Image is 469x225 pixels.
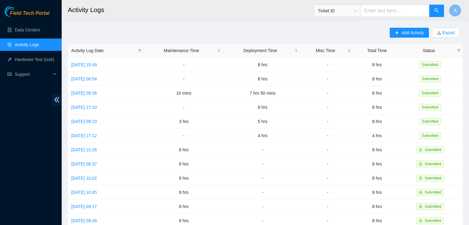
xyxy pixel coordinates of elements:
a: [DATE] 08:37 [71,162,97,166]
a: [DATE] 10:02 [71,176,97,181]
a: [DATE] 09:17 [71,204,97,209]
td: - [301,72,354,86]
td: 4 hrs [224,129,301,143]
td: 8 hrs [354,58,400,72]
td: - [224,157,301,171]
span: Submitted [419,61,441,68]
button: plusAdd Activity [390,28,429,38]
span: filter [457,49,461,52]
span: Status [403,47,455,54]
span: Field Tech Portal [10,10,49,16]
td: - [144,72,224,86]
button: downloadExport [432,28,460,38]
img: Akamai Technologies [5,6,31,17]
a: [DATE] 17:12 [71,133,97,138]
a: [DATE] 10:26 [71,147,97,152]
span: Submitted [419,118,441,125]
span: search [434,8,439,14]
td: 8 hrs [354,100,400,114]
button: A [449,4,461,17]
td: 7 hrs 50 mins [224,86,301,100]
span: Submitted [425,190,441,194]
a: [DATE] 17:10 [71,105,97,110]
td: - [301,157,354,171]
td: 8 hrs [354,157,400,171]
td: - [224,171,301,185]
td: 8 hrs [224,58,301,72]
td: 5 hrs [224,114,301,129]
a: Export [441,30,455,35]
span: lock [419,219,422,223]
td: - [224,185,301,199]
span: filter [137,46,143,55]
td: 8 hrs [354,199,400,214]
button: search [429,5,444,17]
td: 8 hrs [144,199,224,214]
td: 8 hrs [224,100,301,114]
td: - [301,185,354,199]
td: - [301,199,354,214]
span: lock [419,148,422,152]
td: 8 hrs [224,72,301,86]
th: Total Time [354,44,400,58]
a: [DATE] 09:49 [71,218,97,223]
td: 8 hrs [354,86,400,100]
td: - [301,129,354,143]
td: - [224,143,301,157]
a: [DATE] 09:23 [71,119,97,124]
td: 4 hrs [354,129,400,143]
span: plus [395,31,399,35]
a: [DATE] 09:36 [71,91,97,96]
td: 8 hrs [144,157,224,171]
a: [DATE] 15:49 [71,62,97,67]
span: Submitted [419,104,441,111]
td: - [301,58,354,72]
td: - [144,129,224,143]
td: 8 hrs [144,185,224,199]
td: 3 hrs [144,114,224,129]
input: Enter text here... [360,5,430,17]
a: Hardware Test (isok) [15,57,54,62]
span: Submitted [425,204,441,209]
td: - [144,58,224,72]
td: - [301,100,354,114]
span: double-left [52,94,62,105]
td: - [301,171,354,185]
span: Submitted [425,176,441,180]
td: 8 hrs [144,171,224,185]
span: lock [419,205,422,208]
span: Submitted [425,148,441,152]
span: download [437,31,441,35]
td: 8 hrs [354,143,400,157]
td: 8 hrs [354,185,400,199]
td: 8 hrs [144,143,224,157]
span: lock [419,162,422,166]
span: Submitted [419,90,441,96]
td: 8 hrs [354,171,400,185]
span: lock [419,176,422,180]
td: - [301,143,354,157]
a: Akamai TechnologiesField Tech Portal [5,11,49,19]
td: - [144,100,224,114]
td: - [301,86,354,100]
span: Activity Log Date [71,47,135,54]
span: Add Activity [401,29,424,36]
span: A [454,7,457,14]
td: 8 hrs [354,72,400,86]
td: 10 mins [144,86,224,100]
a: Activity Logs [15,42,39,47]
td: - [301,114,354,129]
span: filter [138,49,142,52]
td: 8 hrs [354,114,400,129]
span: Submitted [419,132,441,139]
a: [DATE] 10:45 [71,190,97,195]
span: lock [419,190,422,194]
a: [DATE] 08:54 [71,76,97,81]
a: Data Centers [15,27,40,32]
span: Ticket ID [318,6,357,15]
span: Submitted [419,76,441,82]
span: filter [456,46,462,55]
span: Submitted [425,219,441,223]
td: - [224,199,301,214]
span: read [7,72,12,76]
